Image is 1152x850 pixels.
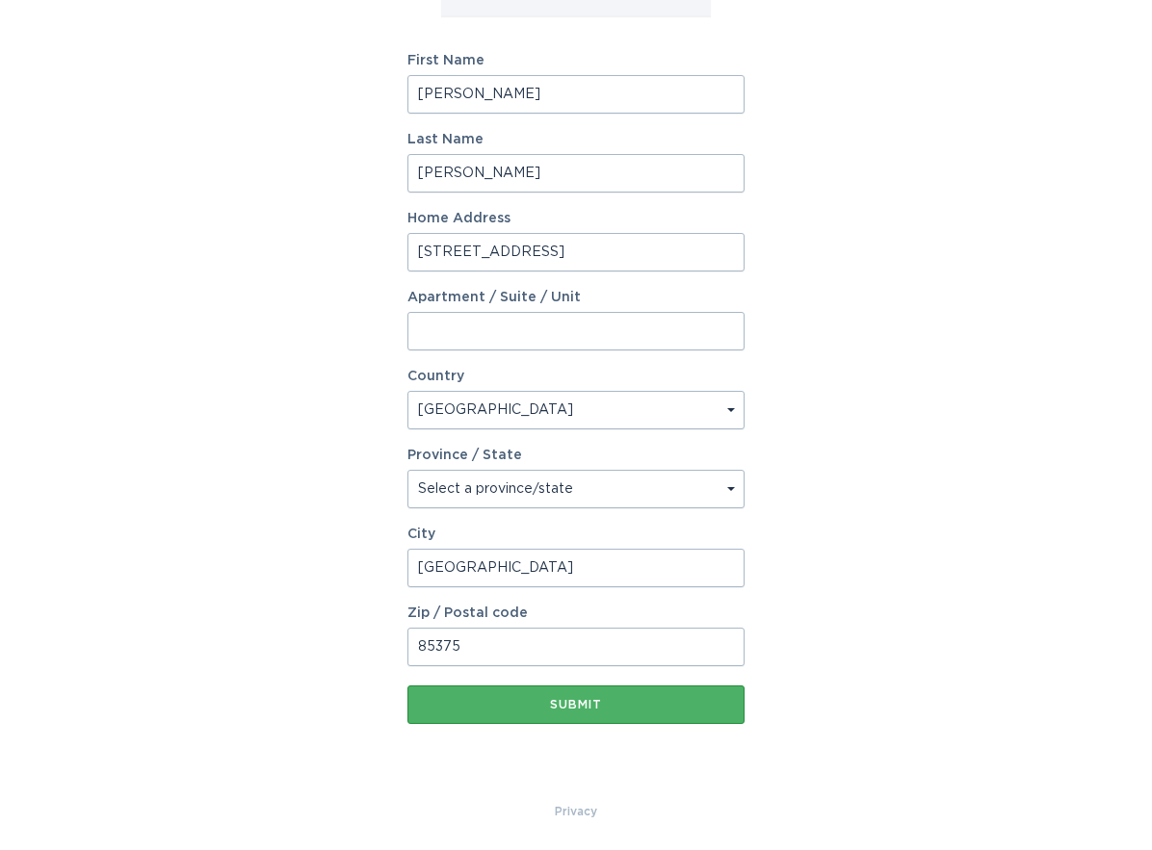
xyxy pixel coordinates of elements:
label: Province / State [407,449,522,462]
label: Apartment / Suite / Unit [407,291,745,304]
label: Country [407,370,464,383]
div: Submit [417,699,735,710]
button: Submit [407,685,745,724]
label: First Name [407,54,745,67]
label: City [407,528,745,541]
label: Home Address [407,212,745,225]
a: Privacy Policy & Terms of Use [555,801,597,822]
label: Last Name [407,133,745,146]
label: Zip / Postal code [407,606,745,620]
